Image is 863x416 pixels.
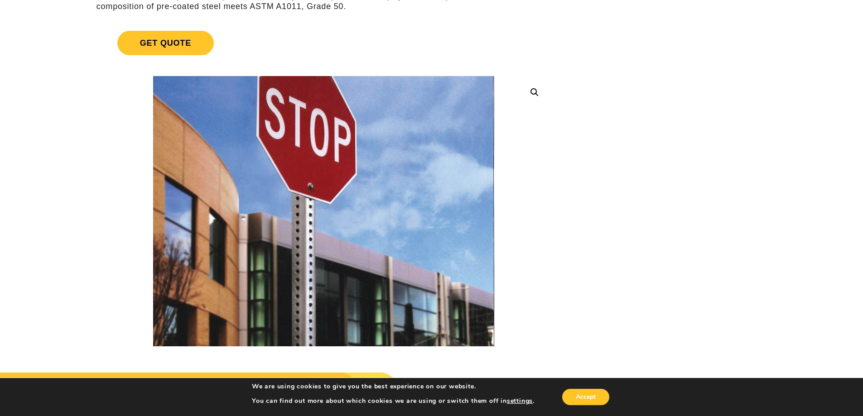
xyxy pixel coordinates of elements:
button: settings [507,397,533,405]
span: Get Quote [117,31,214,55]
p: We are using cookies to give you the best experience on our website. [252,383,535,391]
p: You can find out more about which cookies we are using or switch them off in . [252,397,535,405]
button: Accept [562,389,609,405]
a: Get Quote [96,20,551,66]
